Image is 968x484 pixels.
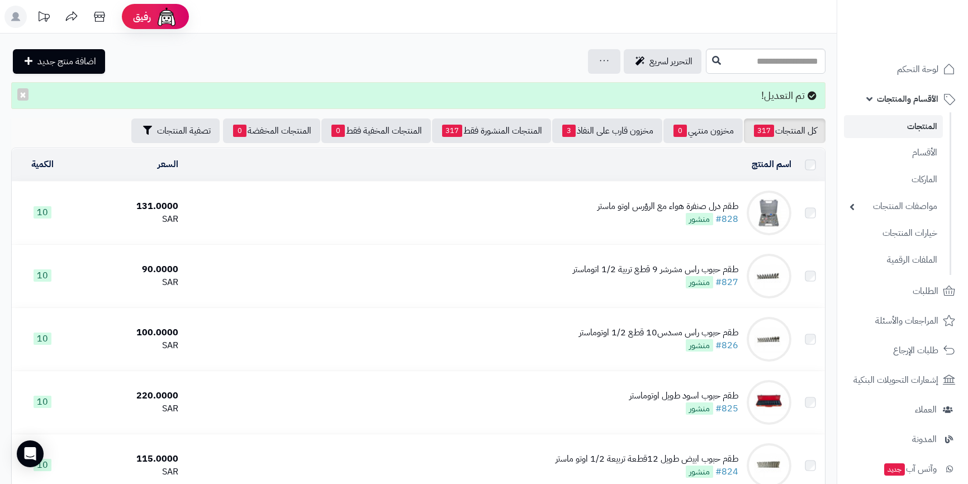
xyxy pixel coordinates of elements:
[131,118,220,143] button: تصفية المنتجات
[223,118,320,143] a: المنتجات المخفضة0
[686,276,713,288] span: منشور
[893,343,938,358] span: طلبات الإرجاع
[77,402,178,415] div: SAR
[844,455,961,482] a: وآتس آبجديد
[17,88,29,101] button: ×
[844,194,943,219] a: مواصفات المنتجات
[853,372,938,388] span: إشعارات التحويلات البنكية
[747,254,791,298] img: ﻁﻘﻡ ﺣﺑﻭﺏ ﺭﺍﺱ ﻣﺷﺭﺷﺭ 9 ﻗﻁﻊ ﺗﺭﺑﻳﺔ 1/2 ﺍﺗﻭﻣﺎﺳﺗﺭ
[624,49,701,74] a: التحرير لسريع
[77,276,178,289] div: SAR
[844,367,961,393] a: إشعارات التحويلات البنكية
[629,390,738,402] div: ﻁﻘﻡ ﺣﺑﻭﺏ ﺍﺳﻭﺩ ﻁﻭﻳﻝ ﺍﻭﺗﻭﻣﺎﺳﺗﺭ
[158,158,178,171] a: السعر
[77,339,178,352] div: SAR
[13,49,105,74] a: اضافة منتج جديد
[844,221,943,245] a: خيارات المنتجات
[715,339,738,352] a: #826
[715,276,738,289] a: #827
[844,337,961,364] a: طلبات الإرجاع
[844,426,961,453] a: المدونة
[747,380,791,425] img: ﻁﻘﻡ ﺣﺑﻭﺏ ﺍﺳﻭﺩ ﻁﻭﻳﻝ ﺍﻭﺗﻭﻣﺎﺳﺗﺭ
[77,200,178,213] div: 131.0000
[649,55,692,68] span: التحرير لسريع
[321,118,431,143] a: المنتجات المخفية فقط0
[34,206,51,219] span: 10
[233,125,246,137] span: 0
[77,213,178,226] div: SAR
[686,339,713,352] span: منشور
[883,461,937,477] span: وآتس آب
[133,10,151,23] span: رفيق
[432,118,551,143] a: المنتجات المنشورة فقط317
[747,191,791,235] img: ﻁﻘﻡ ﺩﺭﻝ ﺻﻧﻔﺭﺓ ﻫﻭﺍء ﻣﻊ ﺍﻟﺭﺅﺭﺱ ﺍﻭﺗﻭ ﻣﺎﺳﺗﺭ
[573,263,738,276] div: ﻁﻘﻡ ﺣﺑﻭﺏ ﺭﺍﺱ ﻣﺷﺭﺷﺭ 9 ﻗﻁﻊ ﺗﺭﺑﻳﺔ 1/2 ﺍﺗﻭﻣﺎﺳﺗﺭ
[77,326,178,339] div: 100.0000
[30,6,58,31] a: تحديثات المنصة
[912,431,937,447] span: المدونة
[844,168,943,192] a: الماركات
[844,115,943,138] a: المنتجات
[892,21,957,45] img: logo-2.png
[913,283,938,299] span: الطلبات
[552,118,662,143] a: مخزون قارب على النفاذ3
[915,402,937,417] span: العملاء
[877,91,938,107] span: الأقسام والمنتجات
[77,453,178,466] div: 115.0000
[844,141,943,165] a: الأقسام
[686,402,713,415] span: منشور
[715,402,738,415] a: #825
[34,459,51,471] span: 10
[77,466,178,478] div: SAR
[875,313,938,329] span: المراجعات والأسئلة
[597,200,738,213] div: ﻁﻘﻡ ﺩﺭﻝ ﺻﻧﻔﺭﺓ ﻫﻭﺍء ﻣﻊ ﺍﻟﺭﺅﺭﺱ ﺍﻭﺗﻭ ﻣﺎﺳﺗﺭ
[754,125,774,137] span: 317
[844,307,961,334] a: المراجعات والأسئلة
[686,466,713,478] span: منشور
[155,6,178,28] img: ai-face.png
[34,333,51,345] span: 10
[157,124,211,137] span: تصفية المنتجات
[31,158,54,171] a: الكمية
[562,125,576,137] span: 3
[715,465,738,478] a: #824
[663,118,743,143] a: مخزون منتهي0
[442,125,462,137] span: 317
[37,55,96,68] span: اضافة منتج جديد
[844,56,961,83] a: لوحة التحكم
[17,440,44,467] div: Open Intercom Messenger
[747,317,791,362] img: ﻁﻘﻡ ﺣﺑﻭﺏ ﺭﺍﺱ ﻣﺳﺩﺱ10 ﻗﻁﻊ 1/2 ﺍﻭﺗﻭﻣﺎﺳﺗﺭ
[897,61,938,77] span: لوحة التحكم
[744,118,825,143] a: كل المنتجات317
[884,463,905,476] span: جديد
[556,453,738,466] div: ﻁﻘﻡ ﺣﺑﻭﺏ ﺍﺑﻳﺽ ﻁﻭﻳﻝ 12ﻗﻁﻌﺔ ﺗﺭﺑﻳﻌﺔ 1/2 ﺍﻭﺗﻭ ﻣﺎﺳﺗﺭ
[844,278,961,305] a: الطلبات
[77,390,178,402] div: 220.0000
[34,269,51,282] span: 10
[579,326,738,339] div: ﻁﻘﻡ ﺣﺑﻭﺏ ﺭﺍﺱ ﻣﺳﺩﺱ10 ﻗﻁﻊ 1/2 ﺍﻭﺗﻭﻣﺎﺳﺗﺭ
[77,263,178,276] div: 90.0000
[844,396,961,423] a: العملاء
[686,213,713,225] span: منشور
[11,82,825,109] div: تم التعديل!
[752,158,791,171] a: اسم المنتج
[715,212,738,226] a: #828
[844,248,943,272] a: الملفات الرقمية
[34,396,51,408] span: 10
[673,125,687,137] span: 0
[331,125,345,137] span: 0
